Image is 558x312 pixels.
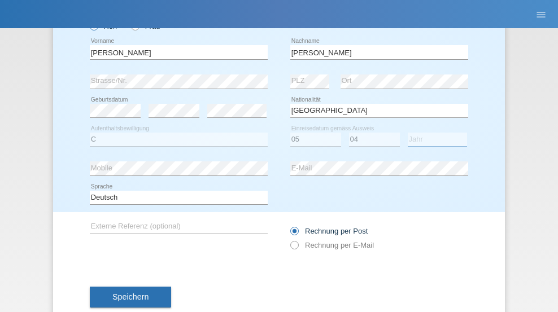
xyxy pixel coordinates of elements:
span: Speichern [112,292,149,301]
a: menu [530,11,552,17]
input: Rechnung per E-Mail [290,241,298,255]
button: Speichern [90,287,171,308]
label: Rechnung per E-Mail [290,241,374,249]
input: Rechnung per Post [290,227,298,241]
i: menu [535,9,547,20]
label: Rechnung per Post [290,227,368,235]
